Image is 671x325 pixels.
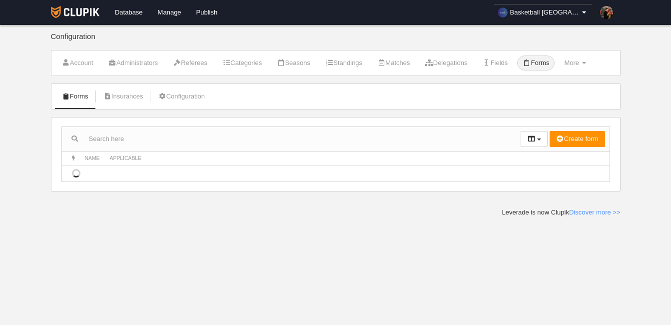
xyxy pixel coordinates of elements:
input: Search here [62,131,521,146]
img: OaoeUhFU91XK.30x30.jpg [498,7,508,17]
a: Basketball [GEOGRAPHIC_DATA] [494,4,593,21]
a: More [559,55,591,70]
a: Account [56,55,99,70]
span: Applicable [110,155,142,161]
a: Discover more >> [569,208,621,216]
a: Standings [320,55,368,70]
a: Categories [217,55,267,70]
a: Insurances [98,89,149,104]
span: More [564,59,579,66]
a: Matches [372,55,415,70]
a: Seasons [271,55,316,70]
a: Delegations [420,55,473,70]
a: Forms [517,55,555,70]
div: Configuration [51,32,621,50]
img: Pa7qpGGeTgmA.30x30.jpg [600,6,613,19]
button: Create form [550,131,605,147]
span: Name [85,155,100,161]
a: Administrators [103,55,163,70]
a: Referees [167,55,213,70]
a: Configuration [152,89,210,104]
a: Forms [56,89,94,104]
a: Fields [477,55,513,70]
span: Basketball [GEOGRAPHIC_DATA] [510,7,580,17]
div: Leverade is now Clupik [502,208,621,217]
img: Clupik [51,6,99,18]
